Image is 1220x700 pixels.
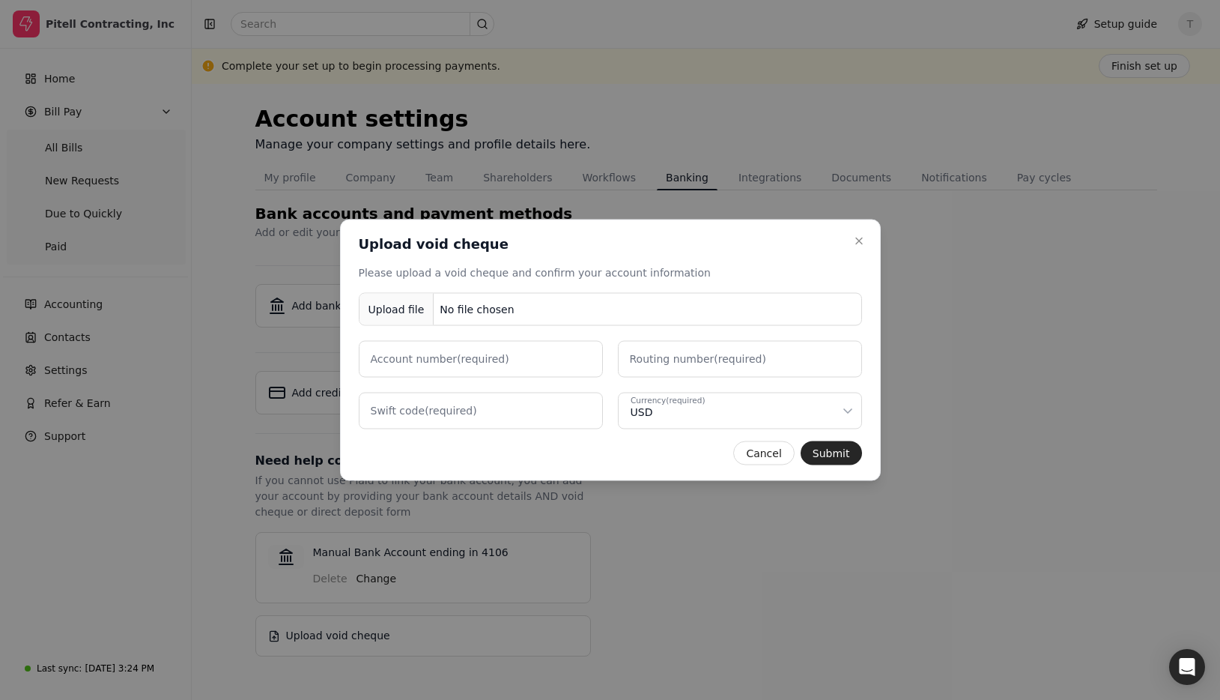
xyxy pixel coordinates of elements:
[733,441,794,465] button: Cancel
[359,293,862,326] button: Upload fileNo file chosen
[631,395,705,407] div: Currency (required)
[359,235,509,253] h2: Upload void cheque
[371,403,477,419] label: Swift code (required)
[630,351,766,367] label: Routing number (required)
[359,292,434,326] div: Upload file
[359,265,862,281] div: Please upload a void cheque and confirm your account information
[371,351,509,367] label: Account number (required)
[434,295,520,323] div: No file chosen
[801,441,862,465] button: Submit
